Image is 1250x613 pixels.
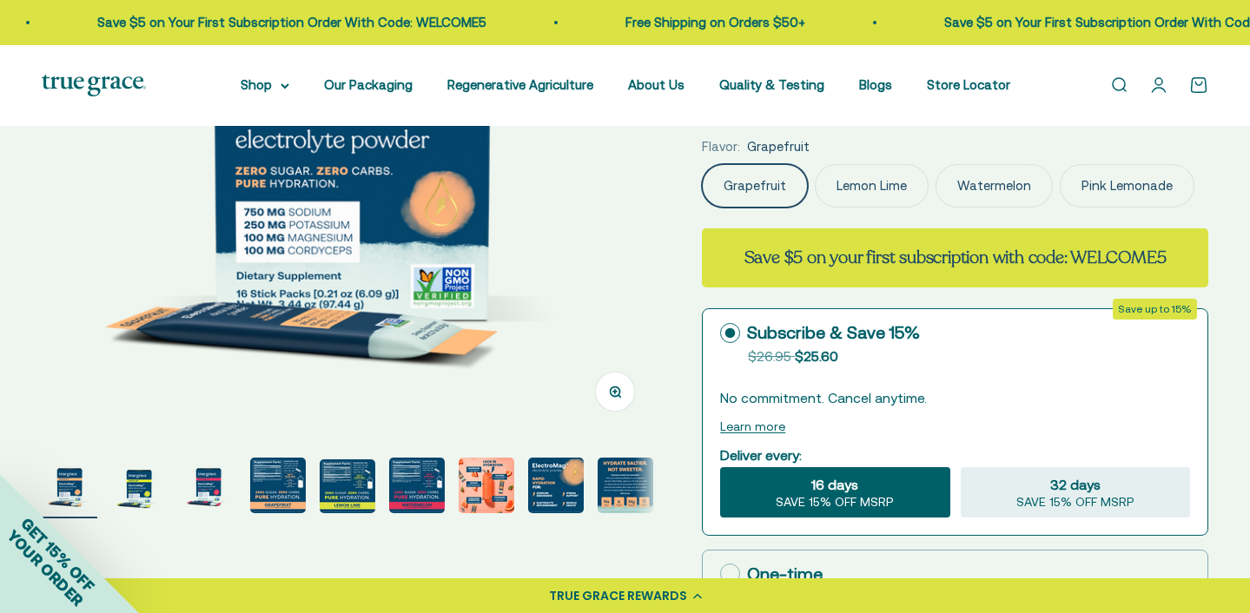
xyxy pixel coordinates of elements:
button: Go to item 3 [181,458,236,518]
img: ElectroMag™ [389,458,445,513]
p: Save $5 on Your First Subscription Order With Code: WELCOME5 [807,12,1196,33]
button: Go to item 5 [320,459,375,518]
img: 750 mg sodium for fluid balance and cellular communication.* 250 mg potassium supports blood pres... [250,458,306,513]
button: Go to item 8 [528,458,584,518]
span: YOUR ORDER [3,526,87,610]
legend: Flavor: [702,136,740,157]
button: Go to item 4 [250,458,306,518]
button: Go to item 2 [111,458,167,518]
span: Grapefruit [747,136,810,157]
button: Go to item 1 [42,458,97,518]
img: ElectroMag™ [42,458,97,513]
a: Store Locator [927,77,1010,92]
img: ElectroMag™ [111,458,167,513]
img: ElectroMag™ [181,458,236,513]
img: Rapid Hydration For: - Exercise endurance* - Stress support* - Electrolyte replenishment* - Muscl... [528,458,584,513]
img: Everyone needs true hydration. From your extreme athletes to you weekend warriors, ElectroMag giv... [598,458,653,513]
a: Blogs [859,77,892,92]
a: About Us [628,77,685,92]
strong: Save $5 on your first subscription with code: WELCOME5 [744,246,1167,269]
a: Our Packaging [324,77,413,92]
div: TRUE GRACE REWARDS [549,587,687,605]
button: Go to item 6 [389,458,445,518]
span: GET 15% OFF [17,514,98,595]
a: Regenerative Agriculture [447,77,593,92]
summary: Shop [241,75,289,96]
a: Quality & Testing [719,77,824,92]
button: Go to item 9 [598,458,653,518]
img: Magnesium for heart health and stress support* Chloride to support pH balance and oxygen flow* So... [459,458,514,513]
button: Go to item 7 [459,458,514,518]
a: Free Shipping on Orders $50+ [488,15,668,30]
img: ElectroMag™ [320,459,375,513]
